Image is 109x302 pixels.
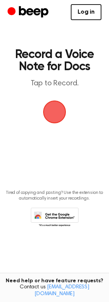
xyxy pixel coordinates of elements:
a: Beep [8,5,50,20]
a: Log in [71,4,101,20]
a: [EMAIL_ADDRESS][DOMAIN_NAME] [34,285,89,297]
h1: Record a Voice Note for Docs [14,49,95,73]
img: Beep Logo [43,101,66,123]
p: Tired of copying and pasting? Use the extension to automatically insert your recordings. [6,190,103,201]
p: Tap to Record. [14,79,95,88]
span: Contact us [5,284,104,297]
